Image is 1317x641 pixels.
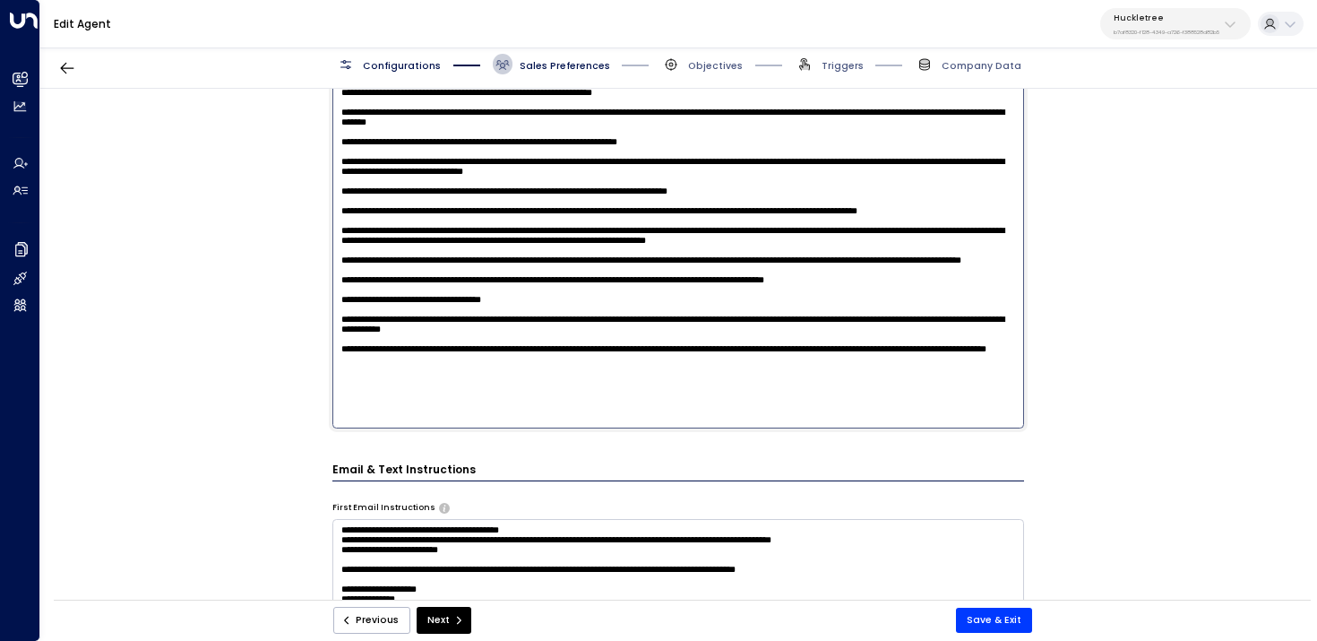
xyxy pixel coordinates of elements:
p: Huckletree [1114,13,1219,23]
h3: Email & Text Instructions [332,462,1025,481]
span: Objectives [688,59,743,73]
button: Next [417,607,471,634]
span: Configurations [363,59,441,73]
a: Edit Agent [54,16,111,31]
button: Save & Exit [956,608,1032,633]
button: Previous [333,607,410,634]
span: Triggers [822,59,864,73]
button: Huckletreeb7af8320-f128-4349-a726-f388528d82b5 [1100,8,1251,39]
span: Sales Preferences [520,59,610,73]
button: Specify instructions for the agent's first email only, such as introductory content, special offe... [439,503,449,512]
span: Company Data [942,59,1021,73]
p: b7af8320-f128-4349-a726-f388528d82b5 [1114,29,1219,36]
label: First Email Instructions [332,502,435,515]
